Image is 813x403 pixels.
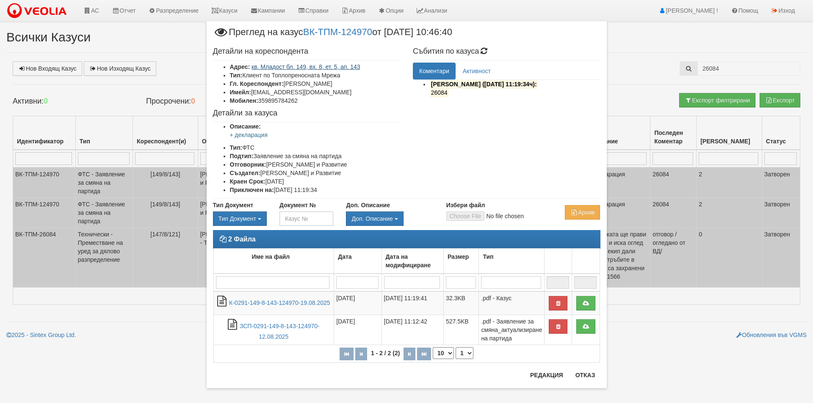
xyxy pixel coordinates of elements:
[413,63,456,80] a: Коментари
[230,186,274,193] b: Приключен на:
[456,63,497,80] a: Активност
[213,47,401,56] h4: Детайли на кореспондента
[252,63,360,70] a: кв. Младост бл. 149, вх. 8, ет. 5, ап. 143
[230,80,401,88] li: [PERSON_NAME]
[213,211,267,226] div: Двоен клик, за изчистване на избраната стойност.
[346,211,403,226] button: Доп. Описание
[369,350,402,356] span: 1 - 2 / 2 (2)
[430,80,600,97] li: Изпратено до кореспондента
[230,97,258,104] b: Мобилен:
[279,211,333,226] input: Казус №
[230,72,243,79] b: Тип:
[355,348,367,360] button: Предишна страница
[230,153,254,159] b: Подтип:
[230,161,266,168] b: Отговорник:
[572,249,600,274] td: : No sort applied, activate to apply an ascending sort
[230,170,260,176] b: Създател:
[230,178,265,185] b: Краен Срок:
[443,291,478,315] td: 32.3KB
[413,47,600,56] h4: Събития по казуса
[230,169,401,177] li: [PERSON_NAME] и Развитие
[430,80,538,89] mark: [PERSON_NAME] ([DATE] 11:19:34ч):
[382,249,443,274] td: Дата на модифициране: No sort applied, activate to apply an ascending sort
[443,315,478,345] td: 527.5KB
[565,205,600,219] button: Архив
[230,123,261,130] b: Описание:
[303,27,372,37] a: ВК-ТПМ-124970
[230,160,401,169] li: [PERSON_NAME] и Развитие
[456,347,473,359] select: Страница номер
[230,131,401,139] p: + декларация
[213,211,267,226] button: Тип Документ
[446,201,485,209] label: Избери файл
[230,80,284,87] b: Гл. Кореспондент:
[382,315,443,345] td: [DATE] 11:12:42
[230,88,401,96] li: [EMAIL_ADDRESS][DOMAIN_NAME]
[230,152,401,160] li: Заявление за смяна на партида
[346,211,433,226] div: Двоен клик, за изчистване на избраната стойност.
[334,291,382,315] td: [DATE]
[404,348,415,360] button: Следваща страница
[525,368,568,382] button: Редакция
[448,253,469,260] b: Размер
[382,291,443,315] td: [DATE] 11:19:41
[240,323,320,340] a: ЗСП-0291-149-8-143-124970-12.08.2025
[230,144,243,151] b: Тип:
[228,236,256,243] strong: 2 Файла
[229,299,330,306] a: К-0291-149-8-143-124970-19.08.2025
[346,201,390,209] label: Доп. Описание
[570,368,600,382] button: Отказ
[213,249,334,274] td: Име на файл: No sort applied, activate to apply an ascending sort
[218,215,256,222] span: Тип Документ
[213,315,600,345] tr: ЗСП-0291-149-8-143-124970-12.08.2025.pdf - Заявление за смяна_актуализиране на партида
[279,201,316,209] label: Документ №
[479,249,545,274] td: Тип: No sort applied, activate to apply an ascending sort
[230,143,401,152] li: ФТС
[338,253,351,260] b: Дата
[230,96,401,105] li: 359895784262
[479,315,545,345] td: .pdf - Заявление за смяна_актуализиране на партида
[417,348,431,360] button: Последна страница
[252,253,290,260] b: Име на файл
[230,89,251,96] b: Имейл:
[351,215,393,222] span: Доп. Описание
[230,177,401,186] li: [DATE]
[230,186,401,194] li: [DATE] 11:19:34
[386,253,431,269] b: Дата на модифициране
[443,249,478,274] td: Размер: No sort applied, activate to apply an ascending sort
[334,249,382,274] td: Дата: No sort applied, activate to apply an ascending sort
[340,348,354,360] button: Първа страница
[230,71,401,80] li: Клиент по Топлопреносната Мрежа
[483,253,493,260] b: Тип
[334,315,382,345] td: [DATE]
[545,249,572,274] td: : No sort applied, activate to apply an ascending sort
[213,291,600,315] tr: К-0291-149-8-143-124970-19.08.2025.pdf - Казус
[479,291,545,315] td: .pdf - Казус
[213,109,401,118] h4: Детайли за казуса
[230,63,250,70] b: Адрес:
[213,201,254,209] label: Тип Документ
[430,88,449,97] mark: 26084
[433,347,454,359] select: Брой редове на страница
[213,27,452,43] span: Преглед на казус от [DATE] 10:46:40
